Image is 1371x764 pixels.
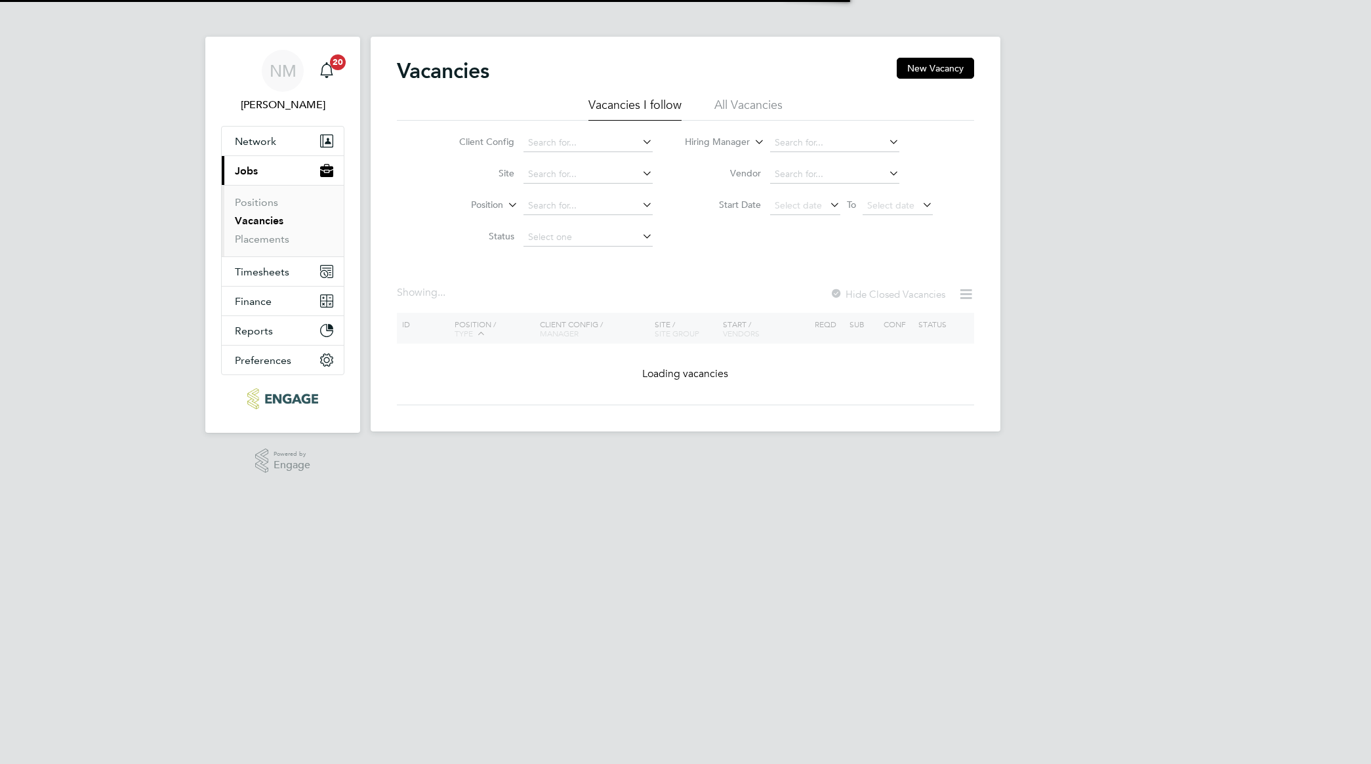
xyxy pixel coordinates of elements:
[397,286,448,300] div: Showing
[588,97,682,121] li: Vacancies I follow
[428,199,503,212] label: Position
[222,185,344,256] div: Jobs
[274,449,310,460] span: Powered by
[523,197,653,215] input: Search for...
[235,354,291,367] span: Preferences
[770,165,899,184] input: Search for...
[439,230,514,242] label: Status
[222,346,344,374] button: Preferences
[330,54,346,70] span: 20
[770,134,899,152] input: Search for...
[235,266,289,278] span: Timesheets
[438,286,445,299] span: ...
[221,50,344,113] a: NM[PERSON_NAME]
[523,134,653,152] input: Search for...
[714,97,783,121] li: All Vacancies
[274,460,310,471] span: Engage
[222,127,344,155] button: Network
[255,449,311,473] a: Powered byEngage
[222,287,344,315] button: Finance
[523,228,653,247] input: Select one
[235,165,258,177] span: Jobs
[247,388,317,409] img: ncclondon-logo-retina.png
[867,199,914,211] span: Select date
[775,199,822,211] span: Select date
[674,136,750,149] label: Hiring Manager
[523,165,653,184] input: Search for...
[222,257,344,286] button: Timesheets
[235,214,283,227] a: Vacancies
[222,156,344,185] button: Jobs
[222,316,344,345] button: Reports
[830,288,945,300] label: Hide Closed Vacancies
[314,50,340,92] a: 20
[897,58,974,79] button: New Vacancy
[397,58,489,84] h2: Vacancies
[235,196,278,209] a: Positions
[843,196,860,213] span: To
[205,37,360,433] nav: Main navigation
[685,167,761,179] label: Vendor
[439,136,514,148] label: Client Config
[235,295,272,308] span: Finance
[439,167,514,179] label: Site
[270,62,297,79] span: NM
[235,233,289,245] a: Placements
[685,199,761,211] label: Start Date
[221,97,344,113] span: Nathan Morris
[235,325,273,337] span: Reports
[221,388,344,409] a: Go to home page
[235,135,276,148] span: Network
